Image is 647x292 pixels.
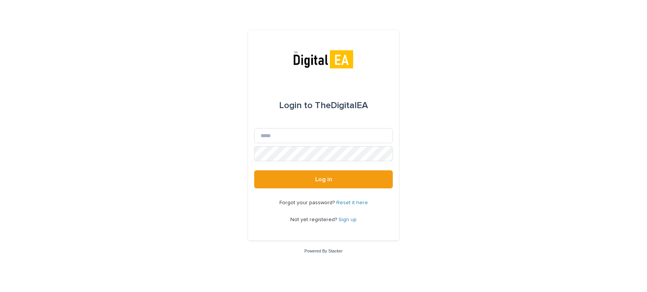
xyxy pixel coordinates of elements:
span: Not yet registered? [290,217,339,222]
a: Reset it here [336,200,368,205]
a: Powered By Stacker [304,249,342,253]
span: Forgot your password? [279,200,336,205]
a: Sign up [339,217,357,222]
img: mpnAKsivTWiDOsumdcjk [291,48,356,71]
span: Login to [279,101,313,110]
div: TheDigitalEA [279,95,368,116]
button: Log in [254,170,393,188]
span: Log in [315,176,332,182]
